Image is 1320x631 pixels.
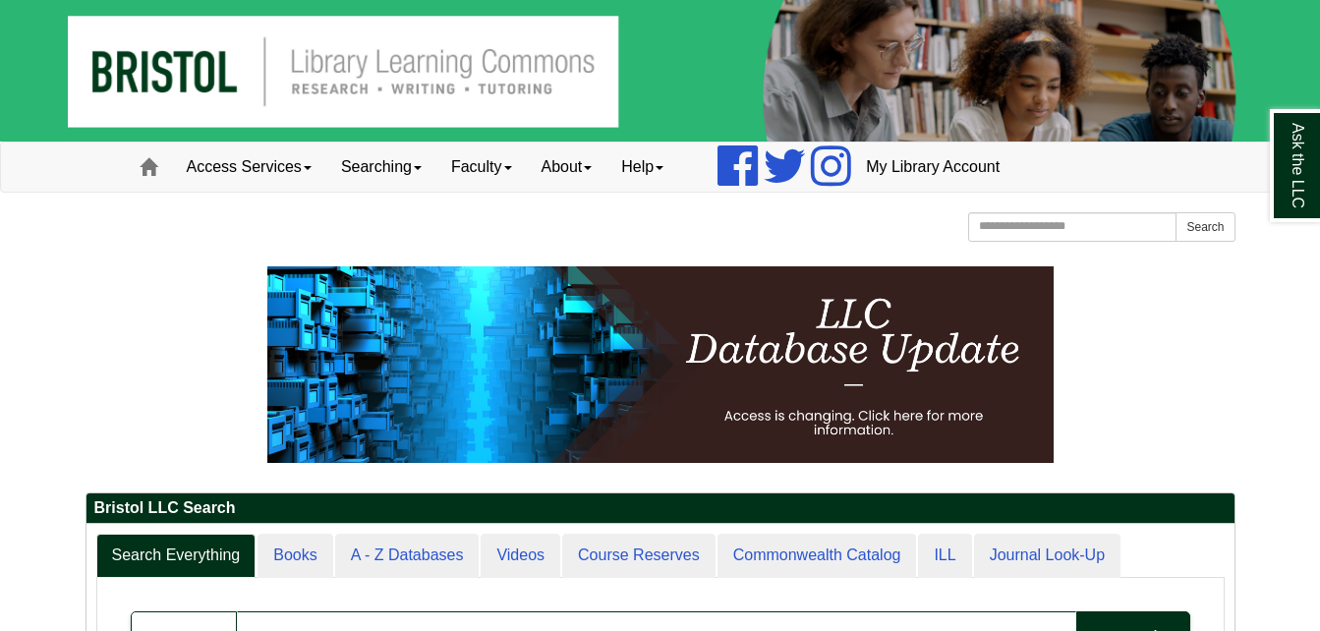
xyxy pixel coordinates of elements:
a: Course Reserves [562,534,716,578]
a: Commonwealth Catalog [717,534,917,578]
a: Videos [481,534,560,578]
h2: Bristol LLC Search [86,493,1234,524]
img: HTML tutorial [267,266,1054,463]
a: My Library Account [851,143,1014,192]
a: Access Services [172,143,326,192]
a: Search Everything [96,534,257,578]
a: ILL [918,534,971,578]
a: Books [258,534,332,578]
a: Searching [326,143,436,192]
button: Search [1176,212,1234,242]
a: Journal Look-Up [974,534,1120,578]
a: Faculty [436,143,527,192]
a: Help [606,143,678,192]
a: About [527,143,607,192]
a: A - Z Databases [335,534,480,578]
